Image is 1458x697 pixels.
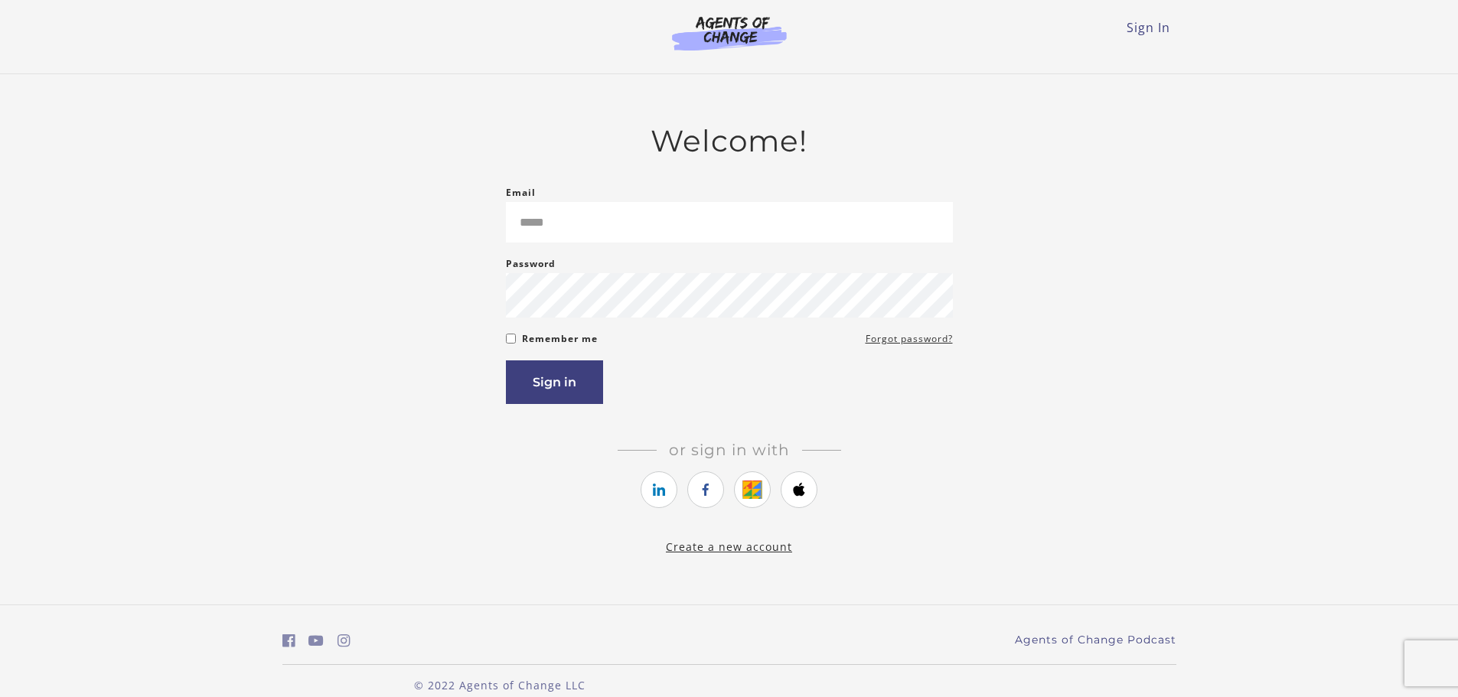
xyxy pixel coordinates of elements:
[308,633,324,648] i: https://www.youtube.com/c/AgentsofChangeTestPrepbyMeaganMitchell (Open in a new window)
[866,330,953,348] a: Forgot password?
[656,15,803,50] img: Agents of Change Logo
[506,360,603,404] button: Sign in
[282,677,717,693] p: © 2022 Agents of Change LLC
[506,184,536,202] label: Email
[282,633,295,648] i: https://www.facebook.com/groups/aswbtestprep (Open in a new window)
[338,633,351,648] i: https://www.instagram.com/agentsofchangeprep/ (Open in a new window)
[734,471,771,508] a: https://courses.thinkific.com/users/auth/google?ss%5Breferral%5D=&ss%5Buser_return_to%5D=&ss%5Bvi...
[1127,19,1170,36] a: Sign In
[506,123,953,159] h2: Welcome!
[308,630,324,652] a: https://www.youtube.com/c/AgentsofChangeTestPrepbyMeaganMitchell (Open in a new window)
[657,441,802,459] span: Or sign in with
[1015,632,1176,648] a: Agents of Change Podcast
[282,630,295,652] a: https://www.facebook.com/groups/aswbtestprep (Open in a new window)
[506,255,556,273] label: Password
[522,330,598,348] label: Remember me
[781,471,817,508] a: https://courses.thinkific.com/users/auth/apple?ss%5Breferral%5D=&ss%5Buser_return_to%5D=&ss%5Bvis...
[687,471,724,508] a: https://courses.thinkific.com/users/auth/facebook?ss%5Breferral%5D=&ss%5Buser_return_to%5D=&ss%5B...
[338,630,351,652] a: https://www.instagram.com/agentsofchangeprep/ (Open in a new window)
[641,471,677,508] a: https://courses.thinkific.com/users/auth/linkedin?ss%5Breferral%5D=&ss%5Buser_return_to%5D=&ss%5B...
[666,539,792,554] a: Create a new account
